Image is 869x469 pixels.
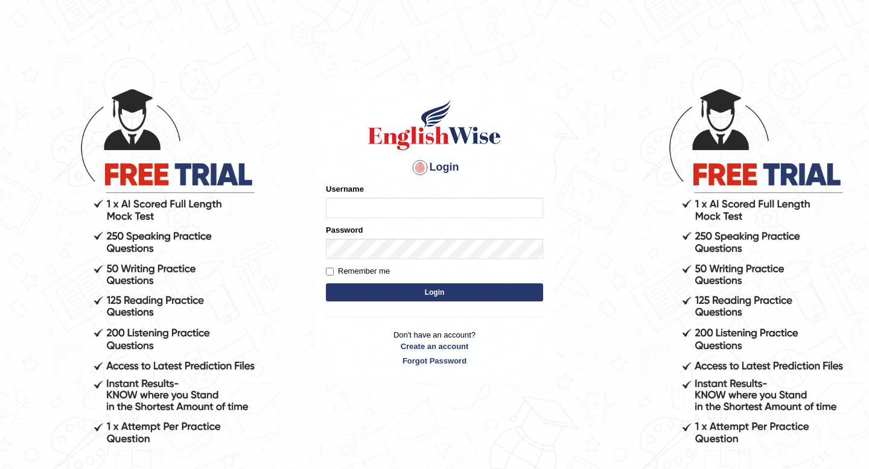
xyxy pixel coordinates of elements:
a: Create an account [326,341,543,352]
a: Forgot Password [326,355,543,367]
label: Username [326,183,364,195]
label: Remember me [326,265,390,277]
h4: Login [326,158,543,177]
img: Logo of English Wise sign in for intelligent practice with AI [366,98,503,152]
label: Password [326,224,363,236]
input: Remember me [326,268,334,275]
p: Don't have an account? [326,329,543,367]
button: Login [326,283,543,301]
